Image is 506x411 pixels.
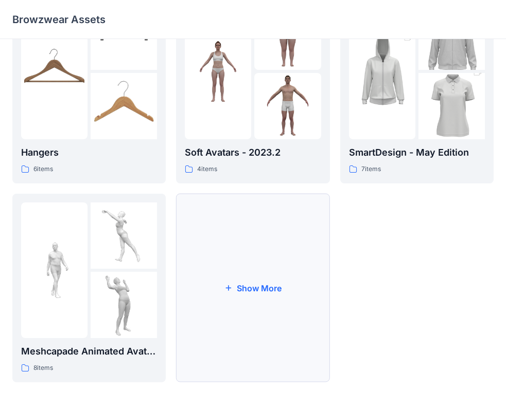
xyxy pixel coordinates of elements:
[91,202,157,269] img: folder 2
[197,164,217,175] p: 4 items
[185,38,251,104] img: folder 1
[176,194,329,382] button: Show More
[12,194,166,382] a: folder 1folder 2folder 3Meshcapade Animated Avatars8items
[361,164,381,175] p: 7 items
[185,145,321,160] p: Soft Avatars - 2023.2
[12,12,106,27] p: Browzwear Assets
[33,363,53,373] p: 8 items
[349,145,485,160] p: SmartDesign - May Edition
[349,22,415,121] img: folder 1
[254,73,321,139] img: folder 3
[91,73,157,139] img: folder 3
[418,57,485,156] img: folder 3
[33,164,53,175] p: 6 items
[21,344,157,359] p: Meshcapade Animated Avatars
[21,237,88,303] img: folder 1
[21,38,88,104] img: folder 1
[91,272,157,338] img: folder 3
[21,145,157,160] p: Hangers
